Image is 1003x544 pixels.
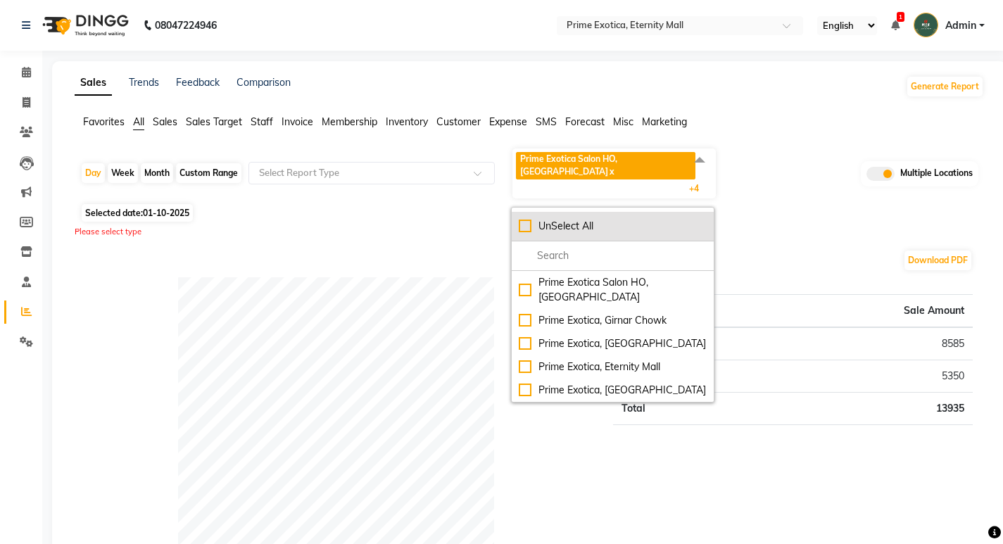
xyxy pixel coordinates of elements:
[689,183,709,194] span: +4
[108,163,138,183] div: Week
[519,313,707,328] div: Prime Exotica, Girnar Chowk
[745,327,973,360] td: 8585
[519,219,707,234] div: UnSelect All
[251,115,273,128] span: Staff
[176,76,220,89] a: Feedback
[176,163,241,183] div: Custom Range
[519,360,707,374] div: Prime Exotica, Eternity Mall
[141,163,173,183] div: Month
[891,19,900,32] a: 1
[914,13,938,37] img: Admin
[904,251,971,270] button: Download PDF
[897,12,904,22] span: 1
[153,115,177,128] span: Sales
[642,115,687,128] span: Marketing
[282,115,313,128] span: Invoice
[900,167,973,181] span: Multiple Locations
[386,115,428,128] span: Inventory
[945,18,976,33] span: Admin
[489,115,527,128] span: Expense
[565,115,605,128] span: Forecast
[186,115,242,128] span: Sales Target
[519,248,707,263] input: multiselect-search
[613,392,745,424] td: Total
[75,226,984,238] div: Please select type
[613,115,633,128] span: Misc
[83,115,125,128] span: Favorites
[236,76,291,89] a: Comparison
[520,153,617,177] span: Prime Exotica Salon HO, [GEOGRAPHIC_DATA]
[143,208,189,218] span: 01-10-2025
[608,166,614,177] a: x
[519,336,707,351] div: Prime Exotica, [GEOGRAPHIC_DATA]
[436,115,481,128] span: Customer
[907,77,983,96] button: Generate Report
[745,392,973,424] td: 13935
[155,6,217,45] b: 08047224946
[82,204,193,222] span: Selected date:
[519,383,707,398] div: Prime Exotica, [GEOGRAPHIC_DATA]
[536,115,557,128] span: SMS
[745,294,973,327] th: Sale Amount
[133,115,144,128] span: All
[36,6,132,45] img: logo
[322,115,377,128] span: Membership
[519,275,707,305] div: Prime Exotica Salon HO, [GEOGRAPHIC_DATA]
[129,76,159,89] a: Trends
[75,70,112,96] a: Sales
[82,163,105,183] div: Day
[745,360,973,392] td: 5350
